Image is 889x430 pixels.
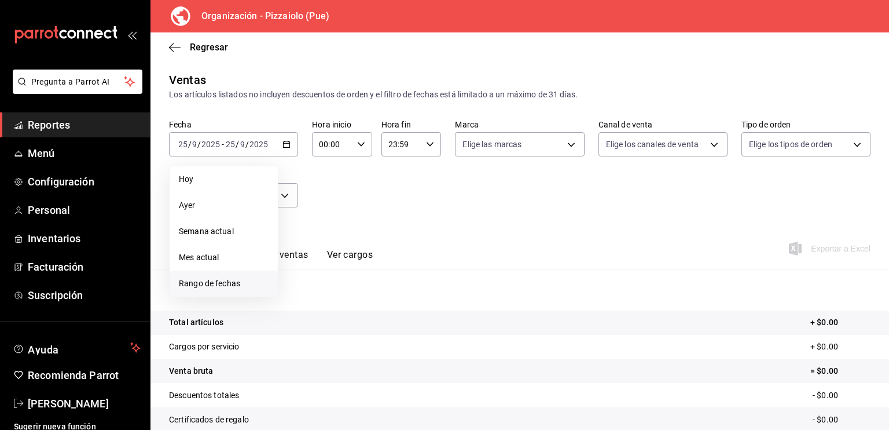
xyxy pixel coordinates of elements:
[28,231,141,246] span: Inventarios
[810,365,870,377] p: = $0.00
[312,121,372,129] label: Hora inicio
[169,71,206,89] div: Ventas
[606,139,699,150] span: Elige los canales de venta
[178,140,188,149] input: --
[28,259,141,275] span: Facturación
[28,287,141,303] span: Suscripción
[192,9,329,23] h3: Organización - Pizzaiolo (Pue)
[813,414,870,426] p: - $0.00
[263,249,308,269] button: Ver ventas
[240,140,245,149] input: --
[598,121,728,129] label: Canal de venta
[169,121,298,129] label: Fecha
[462,139,521,150] span: Elige las marcas
[31,76,124,88] span: Pregunta a Parrot AI
[28,341,126,355] span: Ayuda
[28,202,141,218] span: Personal
[179,225,269,238] span: Semana actual
[28,117,141,133] span: Reportes
[13,70,142,94] button: Pregunta a Parrot AI
[813,389,870,402] p: - $0.00
[455,121,584,129] label: Marca
[28,174,141,190] span: Configuración
[741,121,870,129] label: Tipo de orden
[28,367,141,383] span: Recomienda Parrot
[28,396,141,411] span: [PERSON_NAME]
[179,252,269,264] span: Mes actual
[28,145,141,161] span: Menú
[190,42,228,53] span: Regresar
[169,283,870,297] p: Resumen
[188,249,373,269] div: navigation tabs
[327,249,373,269] button: Ver cargos
[249,140,269,149] input: ----
[810,316,870,329] p: + $0.00
[225,140,236,149] input: --
[169,365,213,377] p: Venta bruta
[179,173,269,185] span: Hoy
[8,84,142,96] a: Pregunta a Parrot AI
[236,140,239,149] span: /
[179,199,269,212] span: Ayer
[127,30,137,39] button: open_drawer_menu
[245,140,249,149] span: /
[197,140,201,149] span: /
[192,140,197,149] input: --
[749,139,832,150] span: Elige los tipos de orden
[810,341,870,353] p: + $0.00
[169,316,223,329] p: Total artículos
[201,140,221,149] input: ----
[169,389,239,402] p: Descuentos totales
[169,341,240,353] p: Cargos por servicio
[169,89,870,101] div: Los artículos listados no incluyen descuentos de orden y el filtro de fechas está limitado a un m...
[179,278,269,290] span: Rango de fechas
[222,140,224,149] span: -
[169,414,249,426] p: Certificados de regalo
[381,121,442,129] label: Hora fin
[169,42,228,53] button: Regresar
[188,140,192,149] span: /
